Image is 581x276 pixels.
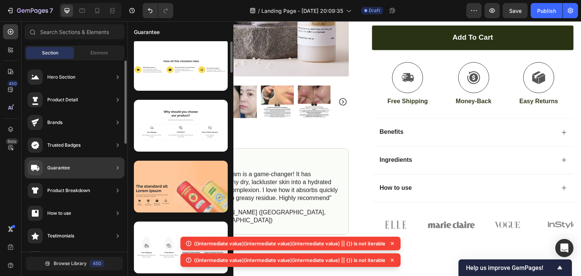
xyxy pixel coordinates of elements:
button: Add to cart [245,4,446,29]
div: Hero Section [47,73,75,81]
div: Product Detail [47,96,78,104]
p: ((intermediate value)(intermediate value)(intermediate value) || {}) is not iterable [194,256,385,264]
input: Search Sections & Elements [25,24,124,39]
p: Ingredients [252,135,285,143]
p: Benefits [252,107,276,115]
div: Add to cart [325,12,366,21]
p: Money-Back [329,76,364,84]
div: Product Breakdown [47,187,90,194]
div: Testimonials [47,232,74,240]
iframe: Design area [127,21,581,276]
div: 450 [7,81,18,87]
img: gempages_585525682461737655-a54fef42-a5c6-4a90-86d0-76d1e1b032e9.png [413,193,460,214]
p: How to use [252,163,284,171]
div: How to use [47,209,71,217]
div: Undo/Redo [143,3,173,18]
button: Publish [531,3,562,18]
button: Show survey - Help us improve GemPages! [466,263,564,272]
span: Section [42,50,58,56]
span: Help us improve GemPages! [466,264,555,271]
div: Beta [6,138,18,144]
p: “This skin cream is a game-changer! It has transformed my dry, lackluster skin into a hydrated an... [69,150,211,181]
span: Draft [369,7,380,14]
p: ((intermediate value)(intermediate value)(intermediate value) || {}) is not iterable [194,240,385,247]
span: / [258,7,260,15]
div: 450 [90,260,104,267]
div: Brands [47,119,62,126]
span: Browse Library [54,260,87,267]
div: Guarantee [47,164,70,172]
img: gempages_585525682461737655-cd82c0cc-cd80-446d-95fe-6d8b5615e10e.png [17,137,62,182]
button: Carousel Next Arrow [211,76,220,85]
img: gempages_585525682461737655-eaa93190-8d01-4bad-af3a-9ed7e7efa8e8.png [357,193,404,214]
img: gempages_585525682461737655-0a728dab-48b8-4403-a1f4-26cbef3f8fc8.png [245,193,292,214]
div: Publish [537,7,556,15]
p: Easy Returns [392,76,431,84]
button: 7 [3,3,56,18]
span: Landing Page - [DATE] 20:09:35 [261,7,343,15]
button: Save [503,3,528,18]
span: Element [90,50,108,56]
button: Browse Library450 [26,257,123,270]
span: Save [509,8,522,14]
div: Open Intercom Messenger [555,239,573,257]
img: gempages_585525682461737655-8a8ac9a6-7b45-4d67-9674-f3ee093862b8.png [301,193,348,214]
p: Free Shipping [260,76,301,84]
p: 7 [50,6,53,15]
div: Trusted Badges [47,141,81,149]
p: [PERSON_NAME] ([GEOGRAPHIC_DATA], [GEOGRAPHIC_DATA]) [80,188,211,204]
